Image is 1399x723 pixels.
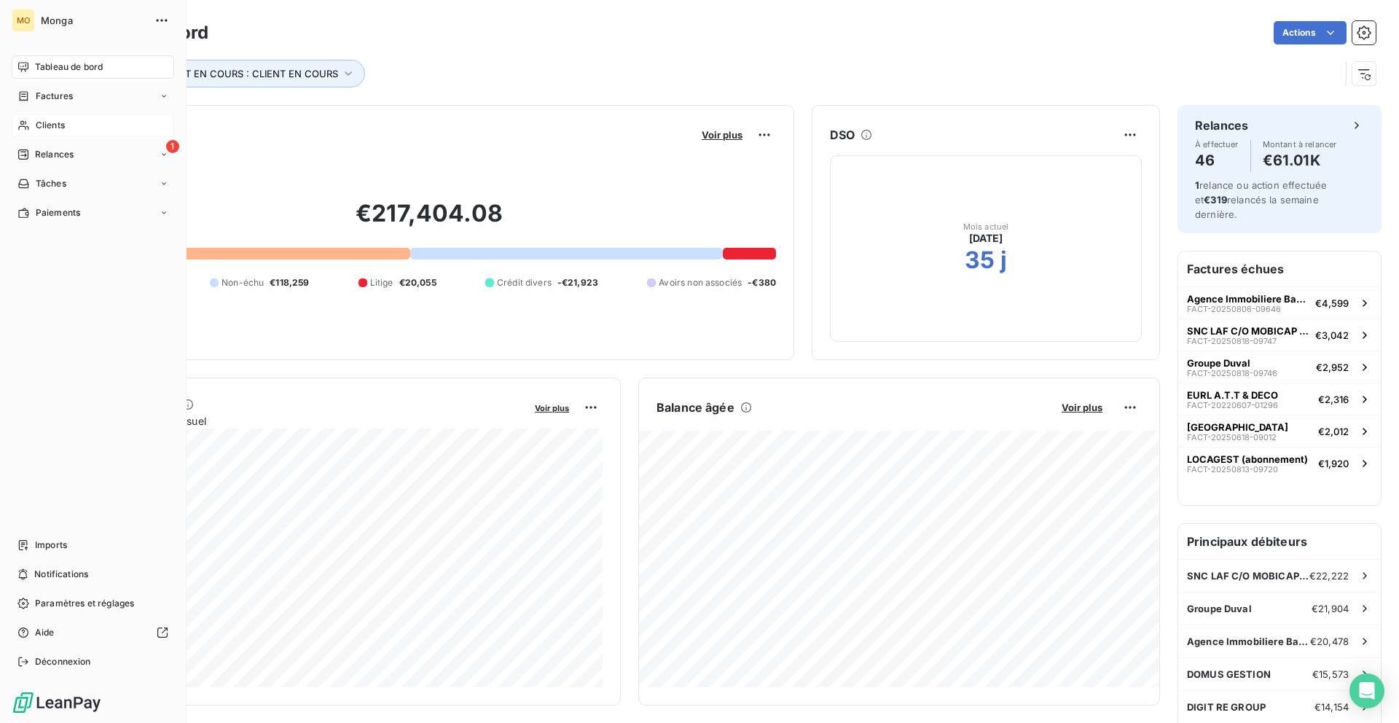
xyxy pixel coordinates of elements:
span: €3,042 [1315,329,1349,341]
span: Chiffre d'affaires mensuel [82,413,525,429]
span: -€21,923 [557,276,598,289]
span: €20,478 [1310,636,1349,647]
h6: Relances [1195,117,1248,134]
span: Crédit divers [497,276,552,289]
span: Imports [35,539,67,552]
span: €319 [1204,194,1227,206]
span: €2,012 [1318,426,1349,437]
span: €21,904 [1312,603,1349,614]
span: €15,573 [1312,668,1349,680]
button: Voir plus [1057,401,1107,414]
span: €14,154 [1314,701,1349,713]
span: relance ou action effectuée et relancés la semaine dernière. [1195,179,1327,220]
h4: 46 [1195,149,1239,172]
span: Mois actuel [963,222,1009,231]
span: FACT-20220607-01296 [1187,401,1278,410]
span: €20,055 [399,276,436,289]
span: FACT-20250813-09720 [1187,465,1278,474]
img: Logo LeanPay [12,691,102,714]
button: Agence Immobiliere BaumannFACT-20250806-09646€4,599 [1178,286,1381,318]
button: Voir plus [697,128,747,141]
span: Paiements [36,206,80,219]
span: FACT-20250618-09012 [1187,433,1277,442]
span: €2,316 [1318,394,1349,405]
span: Non-échu [222,276,264,289]
span: €1,920 [1318,458,1349,469]
span: [GEOGRAPHIC_DATA] [1187,421,1288,433]
h4: €61.01K [1263,149,1337,172]
h2: j [1000,246,1007,275]
a: Aide [12,621,174,644]
span: -€380 [748,276,776,289]
span: SNC LAF C/O MOBICAP RED [1187,325,1309,337]
span: €22,222 [1309,570,1349,582]
button: LOCAGEST (abonnement)FACT-20250813-09720€1,920 [1178,447,1381,479]
span: Voir plus [535,403,569,413]
span: Clients [36,119,65,132]
div: MO [12,9,35,32]
span: Aide [35,626,55,639]
span: Voir plus [1062,402,1102,413]
span: LOCAGEST (abonnement) [1187,453,1308,465]
span: €4,599 [1315,297,1349,309]
h6: Principaux débiteurs [1178,524,1381,559]
button: EURL A.T.T & DECOFACT-20220607-01296€2,316 [1178,383,1381,415]
button: Actions [1274,21,1347,44]
span: 1 [1195,179,1199,191]
span: Voir plus [702,129,742,141]
span: Factures [36,90,73,103]
span: À effectuer [1195,140,1239,149]
span: CLIENT EN COURS : CLIENT EN COURS [157,68,338,79]
span: €2,952 [1316,361,1349,373]
span: Agence Immobiliere Baumann [1187,636,1310,647]
h6: DSO [830,126,855,144]
span: DIGIT RE GROUP [1187,701,1266,713]
span: EURL A.T.T & DECO [1187,389,1278,401]
h2: €217,404.08 [82,199,776,243]
span: FACT-20250806-09646 [1187,305,1281,313]
span: Tableau de bord [35,60,103,74]
span: Tâches [36,177,66,190]
span: Avoirs non associés [659,276,742,289]
span: Groupe Duval [1187,603,1252,614]
h6: Factures échues [1178,251,1381,286]
span: FACT-20250818-09746 [1187,369,1277,378]
div: Open Intercom Messenger [1349,673,1384,708]
span: FACT-20250818-09747 [1187,337,1277,345]
span: Groupe Duval [1187,357,1250,369]
h6: Balance âgée [657,399,734,416]
button: Voir plus [530,401,573,414]
h2: 35 [965,246,995,275]
button: CLIENT EN COURS : CLIENT EN COURS [136,60,365,87]
span: Litige [370,276,393,289]
span: Paramètres et réglages [35,597,134,610]
span: Agence Immobiliere Baumann [1187,293,1309,305]
span: 1 [166,140,179,153]
button: [GEOGRAPHIC_DATA]FACT-20250618-09012€2,012 [1178,415,1381,447]
button: SNC LAF C/O MOBICAP REDFACT-20250818-09747€3,042 [1178,318,1381,351]
span: Notifications [34,568,88,581]
span: Montant à relancer [1263,140,1337,149]
span: €118,259 [270,276,309,289]
span: Relances [35,148,74,161]
button: Groupe DuvalFACT-20250818-09746€2,952 [1178,351,1381,383]
span: [DATE] [969,231,1003,246]
span: Déconnexion [35,655,91,668]
span: Monga [41,15,146,26]
span: DOMUS GESTION [1187,668,1271,680]
span: SNC LAF C/O MOBICAP RED [1187,570,1309,582]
